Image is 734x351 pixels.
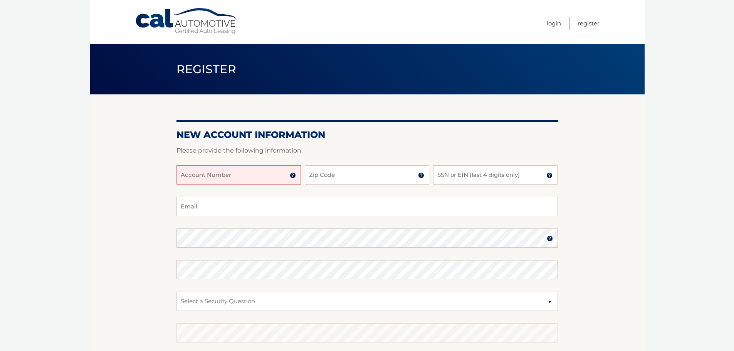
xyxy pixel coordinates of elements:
a: Login [547,17,561,30]
input: Zip Code [305,165,429,185]
img: tooltip.svg [290,172,296,178]
span: Register [176,62,237,76]
input: Email [176,197,558,216]
img: tooltip.svg [547,235,553,242]
h2: New Account Information [176,129,558,141]
a: Register [578,17,600,30]
p: Please provide the following information. [176,145,558,156]
input: SSN or EIN (last 4 digits only) [433,165,558,185]
img: tooltip.svg [546,172,553,178]
input: Account Number [176,165,301,185]
a: Cal Automotive [135,8,239,35]
img: tooltip.svg [418,172,424,178]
